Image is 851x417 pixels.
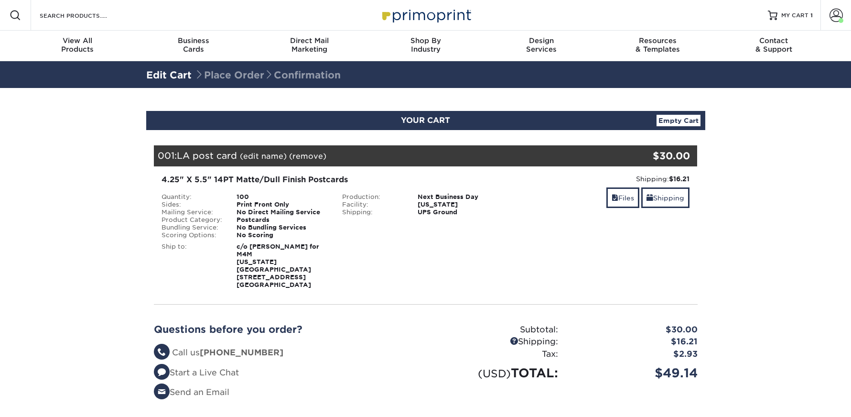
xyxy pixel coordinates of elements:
div: Marketing [251,36,367,54]
a: Files [606,187,639,208]
div: Cards [135,36,251,54]
div: $30.00 [565,324,705,336]
div: Tax: [426,348,565,361]
a: Resources& Templates [600,31,716,61]
div: [US_STATE] [410,201,516,208]
div: Production: [335,193,410,201]
div: Quantity: [154,193,230,201]
a: Shipping [641,187,689,208]
div: UPS Ground [410,208,516,216]
div: 100 [229,193,335,201]
span: 1 [810,12,813,19]
span: files [612,194,618,202]
h2: Questions before you order? [154,324,419,335]
div: Bundling Service: [154,224,230,231]
div: Products [20,36,136,54]
div: Sides: [154,201,230,208]
a: Shop ByIndustry [367,31,484,61]
div: Ship to: [154,243,230,289]
div: $49.14 [565,364,705,382]
strong: [PHONE_NUMBER] [200,348,283,357]
div: Shipping: [335,208,410,216]
span: Place Order Confirmation [194,69,341,81]
img: Primoprint [378,5,474,25]
div: Next Business Day [410,193,516,201]
div: Product Category: [154,216,230,224]
a: Contact& Support [716,31,832,61]
div: Scoring Options: [154,231,230,239]
small: (USD) [478,367,511,380]
span: YOUR CART [401,116,450,125]
a: Edit Cart [146,69,192,81]
a: (edit name) [240,152,287,161]
div: Subtotal: [426,324,565,336]
div: No Direct Mailing Service [229,208,335,216]
a: BusinessCards [135,31,251,61]
div: Shipping: [426,336,565,348]
a: (remove) [289,152,326,161]
div: 4.25" X 5.5" 14PT Matte/Dull Finish Postcards [162,174,509,186]
a: Direct MailMarketing [251,31,367,61]
span: Shop By [367,36,484,45]
a: Start a Live Chat [154,368,239,377]
strong: c/o [PERSON_NAME] for M4M [US_STATE][GEOGRAPHIC_DATA] [STREET_ADDRESS] [GEOGRAPHIC_DATA] [237,243,319,288]
div: No Scoring [229,231,335,239]
a: Empty Cart [657,115,700,126]
span: LA post card [177,150,237,161]
div: No Bundling Services [229,224,335,231]
strong: $16.21 [669,175,689,183]
span: View All [20,36,136,45]
span: Direct Mail [251,36,367,45]
input: SEARCH PRODUCTS..... [39,10,132,21]
span: MY CART [781,11,808,20]
div: $2.93 [565,348,705,361]
div: $30.00 [607,149,690,163]
span: Resources [600,36,716,45]
div: Facility: [335,201,410,208]
div: Postcards [229,216,335,224]
div: & Templates [600,36,716,54]
span: Contact [716,36,832,45]
span: Business [135,36,251,45]
div: Mailing Service: [154,208,230,216]
div: & Support [716,36,832,54]
span: Design [484,36,600,45]
div: TOTAL: [426,364,565,382]
li: Call us [154,347,419,359]
a: View AllProducts [20,31,136,61]
a: Send an Email [154,387,229,397]
div: 001: [154,145,607,166]
div: $16.21 [565,336,705,348]
span: shipping [646,194,653,202]
a: DesignServices [484,31,600,61]
div: Print Front Only [229,201,335,208]
div: Shipping: [523,174,690,184]
div: Industry [367,36,484,54]
div: Services [484,36,600,54]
